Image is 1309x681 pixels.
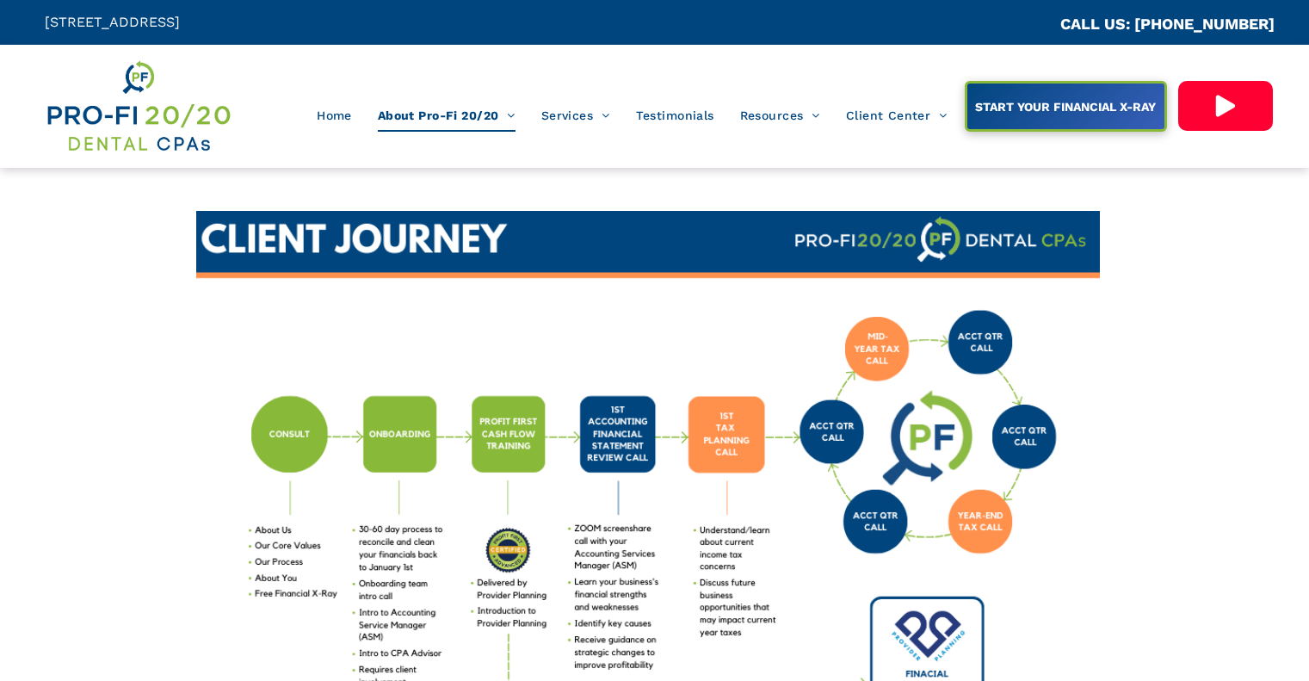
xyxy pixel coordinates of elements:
a: CALL US: [PHONE_NUMBER] [1060,15,1275,33]
a: Resources [727,99,833,132]
a: Services [528,99,623,132]
a: Client Center [833,99,960,132]
span: START YOUR FINANCIAL X-RAY [969,91,1162,122]
img: Get Dental CPA Consulting, Bookkeeping, & Bank Loans [45,58,232,155]
a: About Pro-Fi 20/20 [365,99,528,132]
a: Home [304,99,365,132]
span: CA::CALLC [987,16,1060,33]
a: START YOUR FINANCIAL X-RAY [965,81,1167,132]
a: Testimonials [623,99,727,132]
span: [STREET_ADDRESS] [45,14,180,30]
